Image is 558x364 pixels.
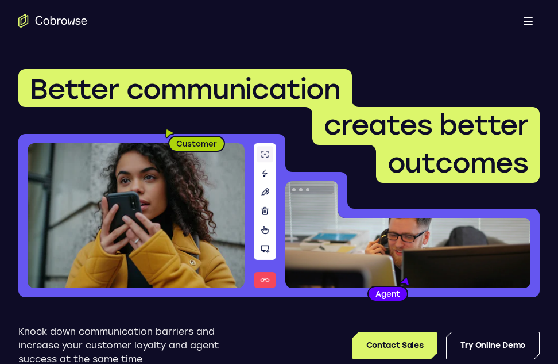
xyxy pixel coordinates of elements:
[28,143,245,288] img: A customer holding their phone
[352,332,437,359] a: Contact Sales
[446,332,540,359] a: Try Online Demo
[387,146,528,179] span: outcomes
[324,108,528,141] span: creates better
[18,14,87,28] a: Go to the home page
[30,72,340,106] span: Better communication
[254,143,276,288] img: A series of tools used in co-browsing sessions
[285,181,530,288] img: A customer support agent talking on the phone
